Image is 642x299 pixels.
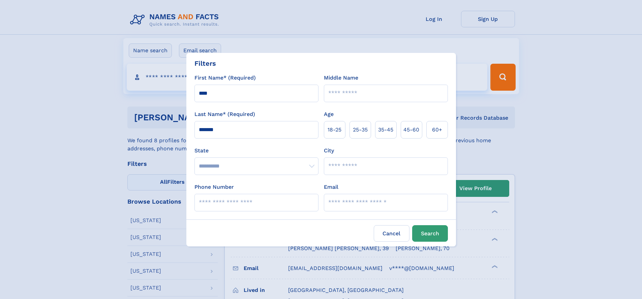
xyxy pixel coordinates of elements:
label: State [194,147,318,155]
span: 60+ [432,126,442,134]
label: Email [324,183,338,191]
span: 35‑45 [378,126,393,134]
label: Age [324,110,334,118]
label: First Name* (Required) [194,74,256,82]
label: Last Name* (Required) [194,110,255,118]
label: Middle Name [324,74,358,82]
span: 18‑25 [328,126,341,134]
label: Phone Number [194,183,234,191]
label: Cancel [374,225,409,242]
label: City [324,147,334,155]
span: 25‑35 [353,126,368,134]
span: 45‑60 [403,126,419,134]
button: Search [412,225,448,242]
div: Filters [194,58,216,68]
